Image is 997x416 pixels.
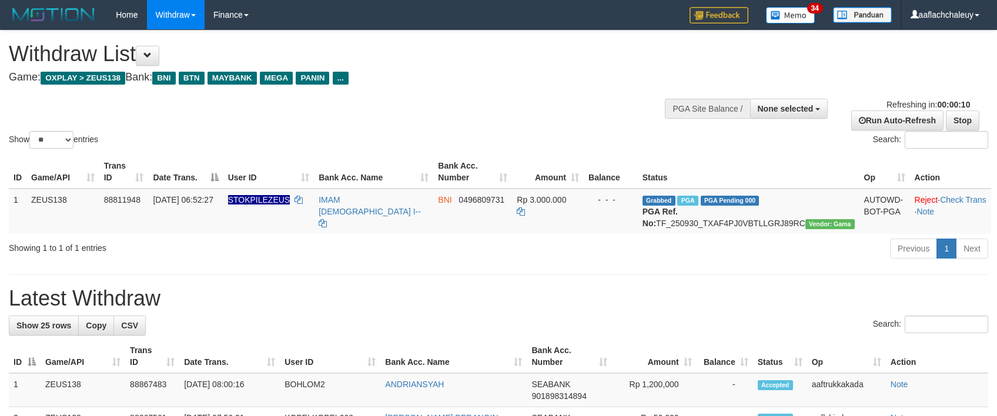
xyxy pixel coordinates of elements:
select: Showentries [29,131,73,149]
span: MEGA [260,72,293,85]
th: Balance: activate to sort column ascending [697,340,753,373]
span: Copy 0496809731 to clipboard [459,195,504,204]
a: Previous [890,239,937,259]
span: Grabbed [643,196,675,206]
th: Amount: activate to sort column ascending [612,340,697,373]
th: Status: activate to sort column ascending [753,340,807,373]
td: 88867483 [125,373,179,407]
span: BNI [152,72,175,85]
span: BTN [179,72,205,85]
span: Rp 3.000.000 [517,195,566,204]
th: Bank Acc. Name: activate to sort column ascending [380,340,527,373]
button: None selected [750,99,828,119]
a: Run Auto-Refresh [851,110,944,130]
th: Op: activate to sort column ascending [807,340,886,373]
span: Vendor URL: https://trx31.1velocity.biz [805,219,855,229]
th: Amount: activate to sort column ascending [512,155,584,189]
a: Reject [915,195,938,204]
img: MOTION_logo.png [9,6,98,24]
span: Accepted [758,380,793,390]
span: ... [333,72,349,85]
a: 1 [936,239,956,259]
th: ID: activate to sort column descending [9,340,41,373]
a: Stop [946,110,979,130]
td: 1 [9,373,41,407]
td: - [697,373,753,407]
img: Button%20Memo.svg [766,7,815,24]
th: ID [9,155,26,189]
span: PGA Pending [701,196,760,206]
td: Rp 1,200,000 [612,373,697,407]
a: Check Trans [940,195,986,204]
a: Show 25 rows [9,316,79,336]
a: IMAM [DEMOGRAPHIC_DATA] I-- [319,195,421,216]
td: TF_250930_TXAF4PJ0VBTLLGRJ89RC [638,189,859,234]
th: Game/API: activate to sort column ascending [41,340,125,373]
th: Bank Acc. Number: activate to sort column ascending [433,155,512,189]
td: 1 [9,189,26,234]
span: Marked by aafsreyleap [677,196,698,206]
strong: 00:00:10 [937,100,970,109]
span: 34 [807,3,823,14]
img: panduan.png [833,7,892,23]
label: Search: [873,316,988,333]
th: Bank Acc. Number: activate to sort column ascending [527,340,611,373]
h1: Withdraw List [9,42,653,66]
th: User ID: activate to sort column ascending [280,340,380,373]
th: User ID: activate to sort column ascending [223,155,315,189]
span: Nama rekening ada tanda titik/strip, harap diedit [228,195,290,204]
th: Action [886,340,988,373]
th: Trans ID: activate to sort column ascending [99,155,149,189]
span: Show 25 rows [16,321,71,330]
th: Date Trans.: activate to sort column descending [148,155,223,189]
div: - - - [588,194,633,206]
a: Note [917,207,935,216]
a: Note [891,380,908,389]
th: Bank Acc. Name: activate to sort column ascending [314,155,433,189]
td: BOHLOM2 [280,373,380,407]
img: Feedback.jpg [690,7,748,24]
td: [DATE] 08:00:16 [179,373,280,407]
h4: Game: Bank: [9,72,653,83]
td: aaftrukkakada [807,373,886,407]
div: Showing 1 to 1 of 1 entries [9,237,407,254]
th: Status [638,155,859,189]
th: Date Trans.: activate to sort column ascending [179,340,280,373]
span: 88811948 [104,195,140,204]
th: Game/API: activate to sort column ascending [26,155,99,189]
span: [DATE] 06:52:27 [153,195,213,204]
a: ANDRIANSYAH [385,380,444,389]
span: None selected [758,104,814,113]
input: Search: [905,131,988,149]
span: Copy 901898314894 to clipboard [531,391,586,401]
span: Refreshing in: [886,100,970,109]
b: PGA Ref. No: [643,207,678,228]
th: Balance [584,155,638,189]
td: ZEUS138 [26,189,99,234]
th: Trans ID: activate to sort column ascending [125,340,179,373]
td: AUTOWD-BOT-PGA [859,189,910,234]
span: OXPLAY > ZEUS138 [41,72,125,85]
input: Search: [905,316,988,333]
th: Action [910,155,991,189]
a: Next [956,239,988,259]
span: BNI [438,195,451,204]
label: Search: [873,131,988,149]
td: · · [910,189,991,234]
a: CSV [113,316,146,336]
h1: Latest Withdraw [9,287,988,310]
div: PGA Site Balance / [665,99,750,119]
th: Op: activate to sort column ascending [859,155,910,189]
a: Copy [78,316,114,336]
span: Copy [86,321,106,330]
td: ZEUS138 [41,373,125,407]
span: PANIN [296,72,329,85]
span: CSV [121,321,138,330]
label: Show entries [9,131,98,149]
span: SEABANK [531,380,570,389]
span: MAYBANK [208,72,257,85]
